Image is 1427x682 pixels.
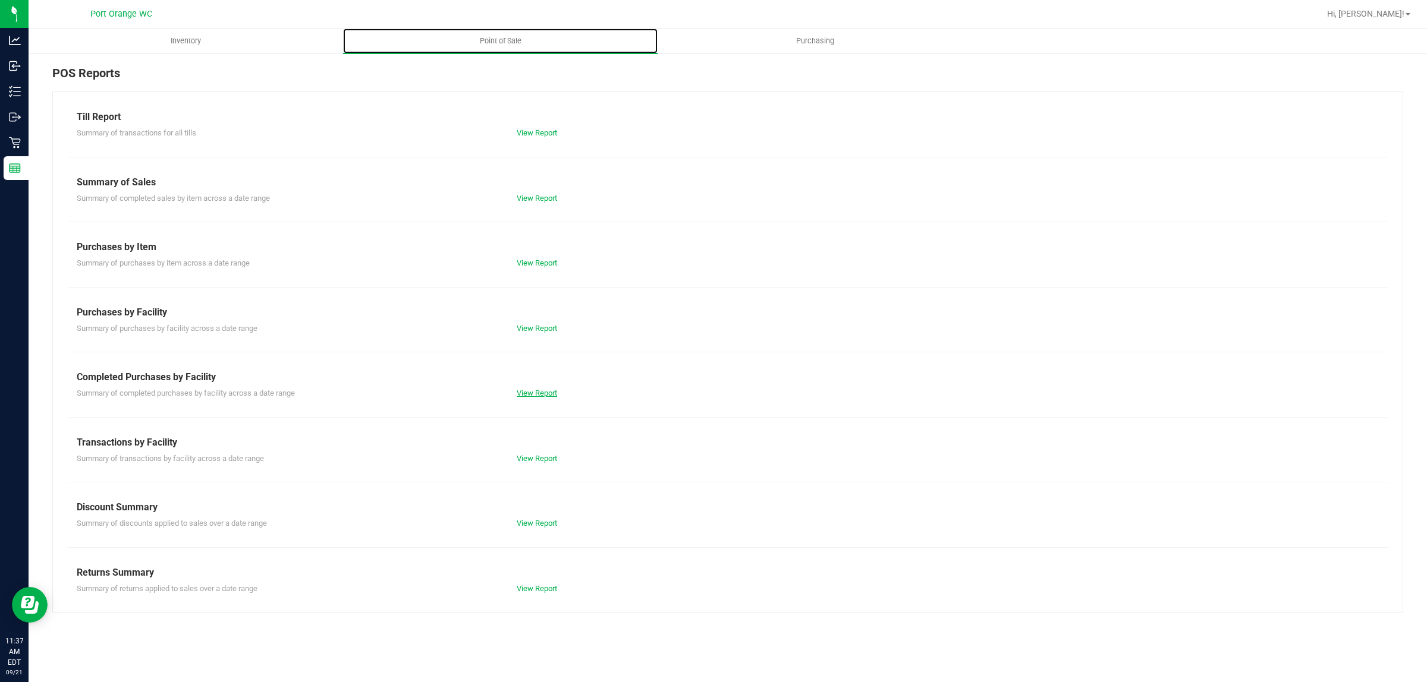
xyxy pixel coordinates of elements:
a: View Report [517,258,557,267]
div: Summary of Sales [77,175,1379,190]
a: Purchasing [658,29,972,53]
a: View Report [517,584,557,593]
a: Point of Sale [343,29,658,53]
div: POS Reports [52,64,1403,91]
span: Summary of purchases by item across a date range [77,258,250,267]
p: 09/21 [5,668,23,677]
inline-svg: Retail [9,137,21,149]
span: Summary of completed purchases by facility across a date range [77,389,295,397]
inline-svg: Inbound [9,60,21,72]
span: Inventory [155,36,217,46]
a: View Report [517,389,557,397]
a: View Report [517,454,557,463]
div: Transactions by Facility [77,435,1379,450]
div: Purchases by Item [77,240,1379,254]
inline-svg: Outbound [9,111,21,123]
span: Purchasing [780,36,850,46]
span: Summary of discounts applied to sales over a date range [77,519,267,528]
div: Returns Summary [77,566,1379,580]
iframe: Resource center [12,587,48,623]
span: Summary of transactions for all tills [77,128,196,137]
span: Summary of completed sales by item across a date range [77,194,270,203]
span: Point of Sale [464,36,538,46]
div: Completed Purchases by Facility [77,370,1379,384]
p: 11:37 AM EDT [5,636,23,668]
a: View Report [517,128,557,137]
a: Inventory [29,29,343,53]
inline-svg: Reports [9,162,21,174]
a: View Report [517,194,557,203]
span: Summary of purchases by facility across a date range [77,324,257,333]
span: Hi, [PERSON_NAME]! [1327,9,1404,18]
div: Till Report [77,110,1379,124]
inline-svg: Inventory [9,86,21,97]
div: Discount Summary [77,500,1379,514]
span: Summary of returns applied to sales over a date range [77,584,257,593]
a: View Report [517,324,557,333]
span: Port Orange WC [90,9,152,19]
a: View Report [517,519,557,528]
span: Summary of transactions by facility across a date range [77,454,264,463]
div: Purchases by Facility [77,305,1379,320]
inline-svg: Analytics [9,34,21,46]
